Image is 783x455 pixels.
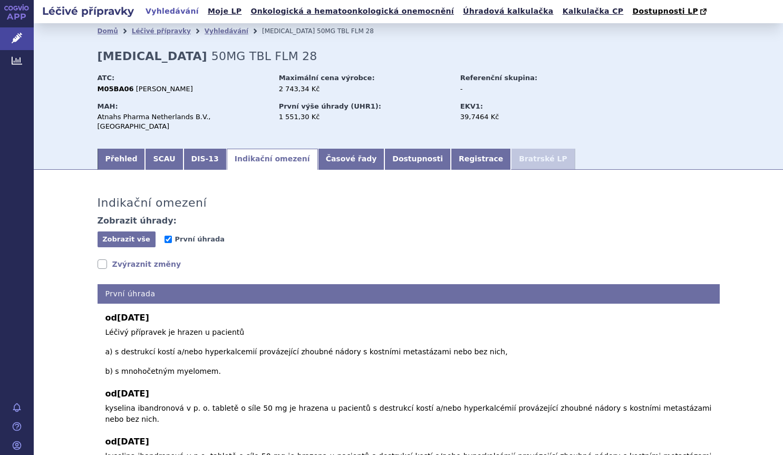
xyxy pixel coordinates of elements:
span: [DATE] [117,437,149,447]
span: Zobrazit vše [102,235,150,243]
div: 2 743,34 Kč [279,84,450,94]
div: 39,7464 Kč [460,112,579,122]
span: 50MG TBL FLM 28 [317,27,374,35]
div: - [460,84,579,94]
span: První úhrada [175,235,225,243]
span: [PERSON_NAME] [136,85,193,93]
span: [DATE] [117,313,149,323]
div: Atnahs Pharma Netherlands B.V., [GEOGRAPHIC_DATA] [98,112,269,131]
h4: Zobrazit úhrady: [98,216,177,226]
b: od [105,435,712,448]
a: Onkologická a hematoonkologická onemocnění [247,4,457,18]
h2: Léčivé přípravky [34,4,142,18]
strong: MAH: [98,102,118,110]
b: od [105,388,712,400]
h4: První úhrada [98,284,720,304]
a: Kalkulačka CP [559,4,627,18]
a: SCAU [145,149,183,170]
a: Dostupnosti [384,149,451,170]
a: Domů [98,27,118,35]
a: Úhradová kalkulačka [460,4,557,18]
a: Časové řady [318,149,385,170]
a: Léčivé přípravky [132,27,191,35]
span: Dostupnosti LP [632,7,698,15]
strong: [MEDICAL_DATA] [98,50,207,63]
strong: EKV1: [460,102,483,110]
span: [DATE] [117,389,149,399]
strong: Maximální cena výrobce: [279,74,375,82]
a: Moje LP [205,4,245,18]
strong: Referenční skupina: [460,74,537,82]
a: Indikační omezení [227,149,318,170]
strong: M05BA06 [98,85,134,93]
input: První úhrada [165,236,172,243]
strong: První výše úhrady (UHR1): [279,102,381,110]
a: Registrace [451,149,511,170]
p: Léčivý přípravek je hrazen u pacientů a) s destrukcí kostí a/nebo hyperkalcemií provázející zhoub... [105,327,712,377]
b: od [105,312,712,324]
a: DIS-13 [183,149,227,170]
strong: ATC: [98,74,115,82]
a: Zvýraznit změny [98,259,181,269]
span: [MEDICAL_DATA] [262,27,315,35]
a: Vyhledávání [142,4,202,18]
span: 50MG TBL FLM 28 [211,50,317,63]
p: kyselina ibandronová v p. o. tabletě o síle 50 mg je hrazena u pacientů s destrukcí kostí a/nebo ... [105,403,712,425]
div: 1 551,30 Kč [279,112,450,122]
a: Přehled [98,149,146,170]
a: Vyhledávání [205,27,248,35]
a: Dostupnosti LP [629,4,712,19]
button: Zobrazit vše [98,231,156,247]
h3: Indikační omezení [98,196,207,210]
